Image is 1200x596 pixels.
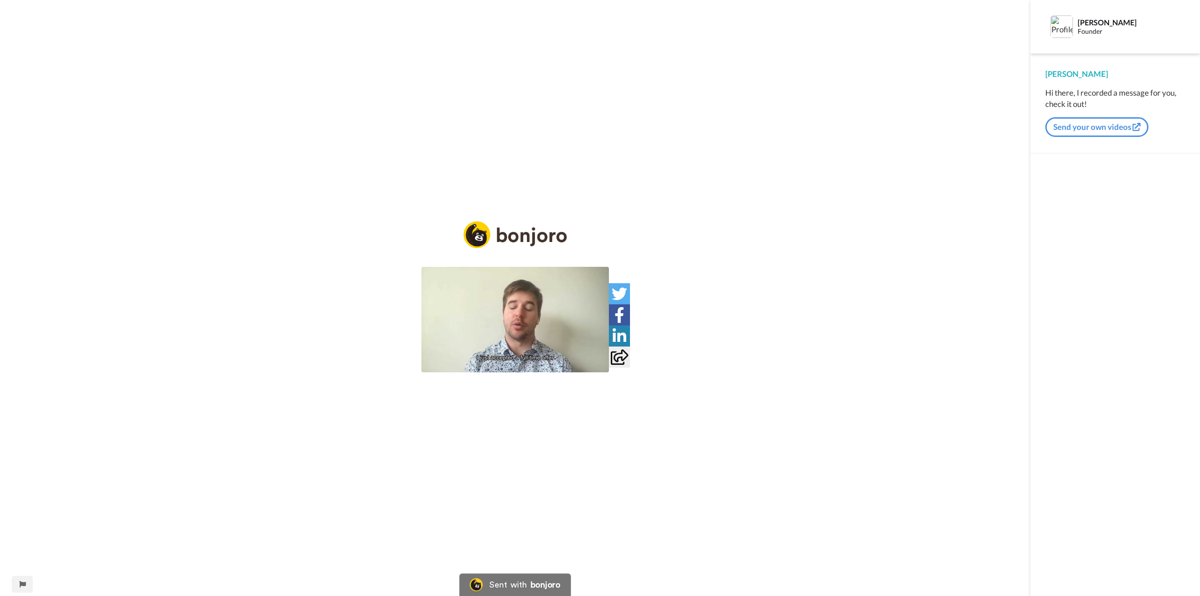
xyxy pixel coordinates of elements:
[489,581,527,589] div: Sent with
[531,581,561,589] div: bonjoro
[1045,87,1185,110] div: Hi there, I recorded a message for you, check it out!
[1050,15,1073,38] img: Profile Image
[421,267,609,372] img: 6fac584a-b249-4191-b721-6629cf3df7d0_thumbnail_source_1720045845.jpg
[1078,18,1185,27] div: [PERSON_NAME]
[1045,68,1185,80] div: [PERSON_NAME]
[470,578,483,591] img: Bonjoro Logo
[464,221,567,248] img: logo_full.png
[1078,28,1185,36] div: Founder
[1045,117,1148,137] button: Send your own videos
[459,573,571,596] a: Bonjoro LogoSent withbonjoro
